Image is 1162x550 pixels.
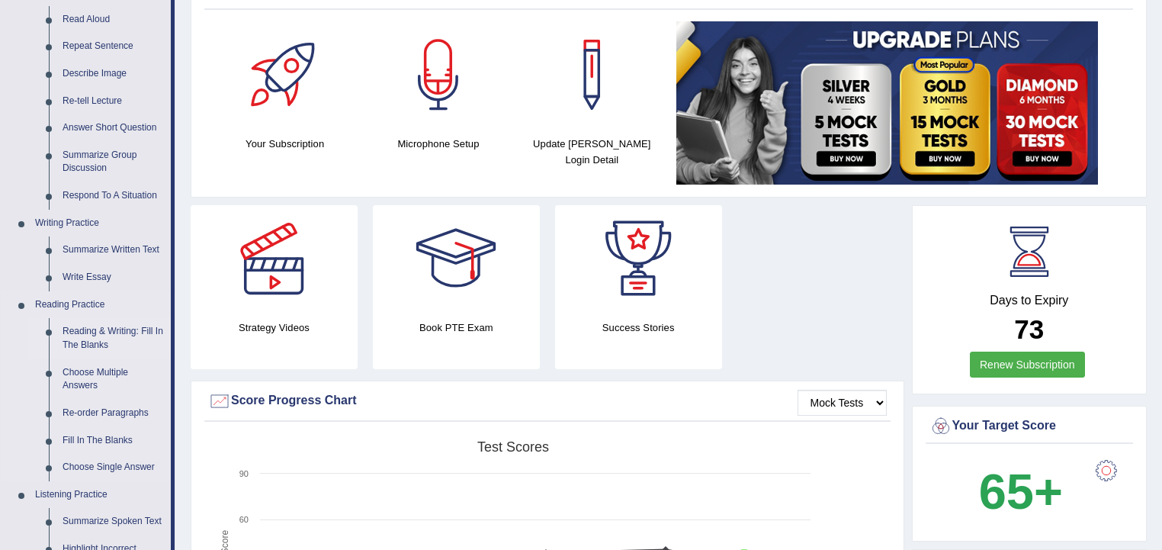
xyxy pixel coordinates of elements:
a: Write Essay [56,264,171,291]
a: Read Aloud [56,6,171,34]
tspan: Test scores [477,439,549,455]
h4: Success Stories [555,320,722,336]
img: small5.jpg [676,21,1098,185]
a: Reading Practice [28,291,171,319]
b: 65+ [979,464,1063,519]
a: Respond To A Situation [56,182,171,210]
a: Fill In The Blanks [56,427,171,455]
h4: Your Subscription [216,136,354,152]
a: Writing Practice [28,210,171,237]
a: Summarize Spoken Text [56,508,171,536]
a: Listening Practice [28,481,171,509]
a: Reading & Writing: Fill In The Blanks [56,318,171,359]
a: Summarize Written Text [56,236,171,264]
a: Answer Short Question [56,114,171,142]
a: Choose Multiple Answers [56,359,171,400]
h4: Update [PERSON_NAME] Login Detail [523,136,661,168]
text: 60 [239,515,249,524]
a: Renew Subscription [970,352,1085,378]
div: Score Progress Chart [208,390,887,413]
text: 90 [239,469,249,478]
h4: Days to Expiry [929,294,1130,307]
div: Your Target Score [929,415,1130,438]
a: Summarize Group Discussion [56,142,171,182]
a: Re-tell Lecture [56,88,171,115]
a: Describe Image [56,60,171,88]
h4: Strategy Videos [191,320,358,336]
h4: Book PTE Exam [373,320,540,336]
a: Repeat Sentence [56,33,171,60]
b: 73 [1014,314,1044,344]
a: Choose Single Answer [56,454,171,481]
h4: Microphone Setup [369,136,507,152]
a: Re-order Paragraphs [56,400,171,427]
